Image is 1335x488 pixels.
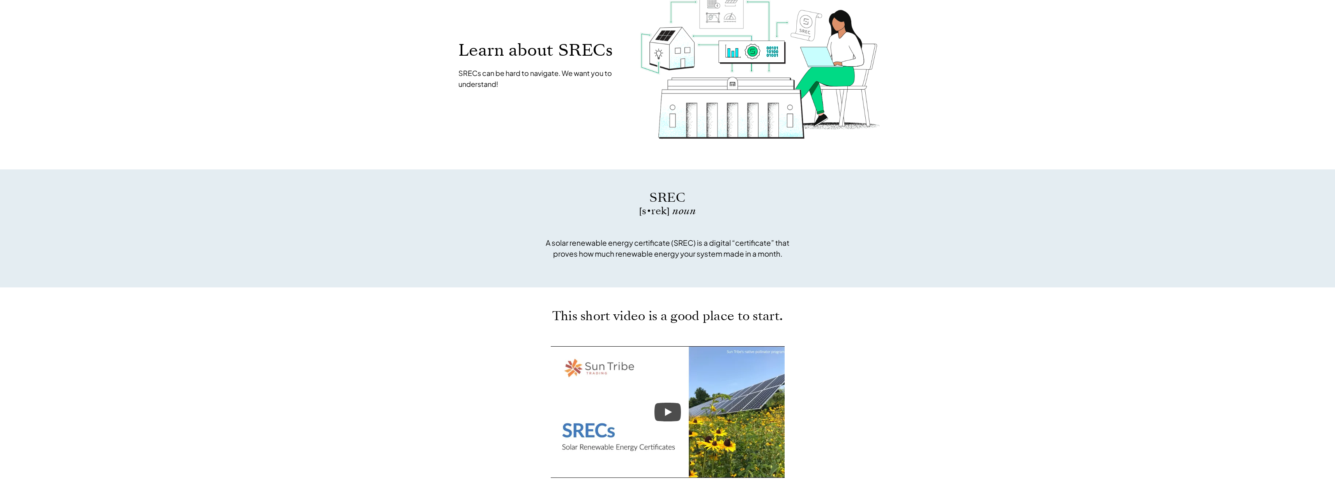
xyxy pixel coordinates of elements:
[458,41,624,59] p: Learn about SRECs
[541,206,794,216] p: [s • rek]
[522,311,814,321] p: This short video is a good place to start.
[672,204,696,218] span: noun
[541,237,794,259] p: A solar renewable energy certificate (SREC) is a digital “certificate” that proves how much renew...
[541,189,794,206] p: SREC
[654,403,681,421] button: Play
[458,68,624,90] p: SRECs can be hard to navigate. We want you to understand!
